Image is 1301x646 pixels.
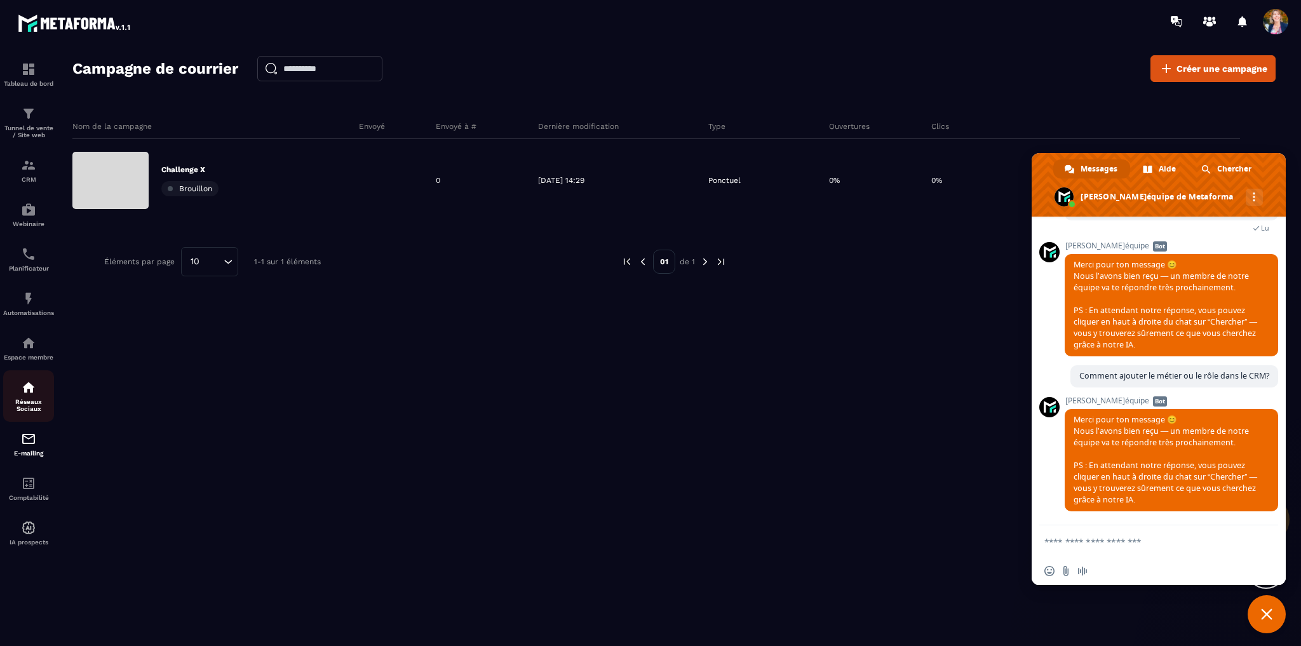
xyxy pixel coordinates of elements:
[1248,595,1286,633] a: Fermer le chat
[1217,159,1251,178] span: Chercher
[1044,525,1248,557] textarea: Entrez votre message...
[181,247,238,276] div: Search for option
[699,256,711,267] img: next
[179,184,212,193] span: Brouillon
[1044,566,1055,576] span: Insérer un emoji
[21,431,36,447] img: email
[3,466,54,511] a: accountantaccountantComptabilité
[18,11,132,34] img: logo
[3,124,54,138] p: Tunnel de vente / Site web
[680,257,695,267] p: de 1
[829,175,840,185] p: 0%
[1159,159,1176,178] span: Aide
[1150,55,1276,82] a: Créer une campagne
[3,422,54,466] a: emailemailE-mailing
[3,52,54,97] a: formationformationTableau de bord
[21,291,36,306] img: automations
[21,335,36,351] img: automations
[21,158,36,173] img: formation
[708,175,741,185] p: Ponctuel
[436,121,476,131] p: Envoyé à #
[3,354,54,361] p: Espace membre
[21,380,36,395] img: social-network
[1176,62,1267,75] span: Créer une campagne
[359,121,385,131] p: Envoyé
[3,237,54,281] a: schedulerschedulerPlanificateur
[21,62,36,77] img: formation
[621,256,633,267] img: prev
[3,80,54,87] p: Tableau de bord
[436,175,440,185] p: 0
[104,257,175,266] p: Éléments par page
[3,97,54,148] a: formationformationTunnel de vente / Site web
[3,265,54,272] p: Planificateur
[708,121,725,131] p: Type
[1261,224,1269,232] span: Lu
[538,121,619,131] p: Dernière modification
[3,326,54,370] a: automationsautomationsEspace membre
[931,175,942,185] p: 0%
[1190,159,1264,178] a: Chercher
[3,148,54,192] a: formationformationCRM
[1053,159,1130,178] a: Messages
[1077,566,1088,576] span: Message audio
[1065,396,1278,405] span: [PERSON_NAME]équipe
[3,176,54,183] p: CRM
[1061,566,1071,576] span: Envoyer un fichier
[21,202,36,217] img: automations
[3,192,54,237] a: automationsautomationsWebinaire
[1081,159,1117,178] span: Messages
[3,450,54,457] p: E-mailing
[21,520,36,535] img: automations
[1074,259,1257,350] span: Merci pour ton message 😊 Nous l’avons bien reçu — un membre de notre équipe va te répondre très p...
[21,476,36,491] img: accountant
[3,494,54,501] p: Comptabilité
[653,250,675,274] p: 01
[1153,241,1167,252] span: Bot
[1153,396,1167,407] span: Bot
[1079,370,1269,381] span: Comment ajouter le métier ou le rôle dans le CRM?
[1065,241,1278,250] span: [PERSON_NAME]équipe
[3,398,54,412] p: Réseaux Sociaux
[72,121,152,131] p: Nom de la campagne
[931,121,949,131] p: Clics
[1131,159,1189,178] a: Aide
[254,257,321,266] p: 1-1 sur 1 éléments
[21,246,36,262] img: scheduler
[3,309,54,316] p: Automatisations
[715,256,727,267] img: next
[3,220,54,227] p: Webinaire
[186,255,204,269] span: 10
[204,255,220,269] input: Search for option
[3,539,54,546] p: IA prospects
[829,121,870,131] p: Ouvertures
[21,106,36,121] img: formation
[637,256,649,267] img: prev
[161,165,219,175] p: Challenge X
[3,281,54,326] a: automationsautomationsAutomatisations
[72,56,238,81] h2: Campagne de courrier
[3,370,54,422] a: social-networksocial-networkRéseaux Sociaux
[1074,414,1257,505] span: Merci pour ton message 😊 Nous l’avons bien reçu — un membre de notre équipe va te répondre très p...
[538,175,584,185] p: [DATE] 14:29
